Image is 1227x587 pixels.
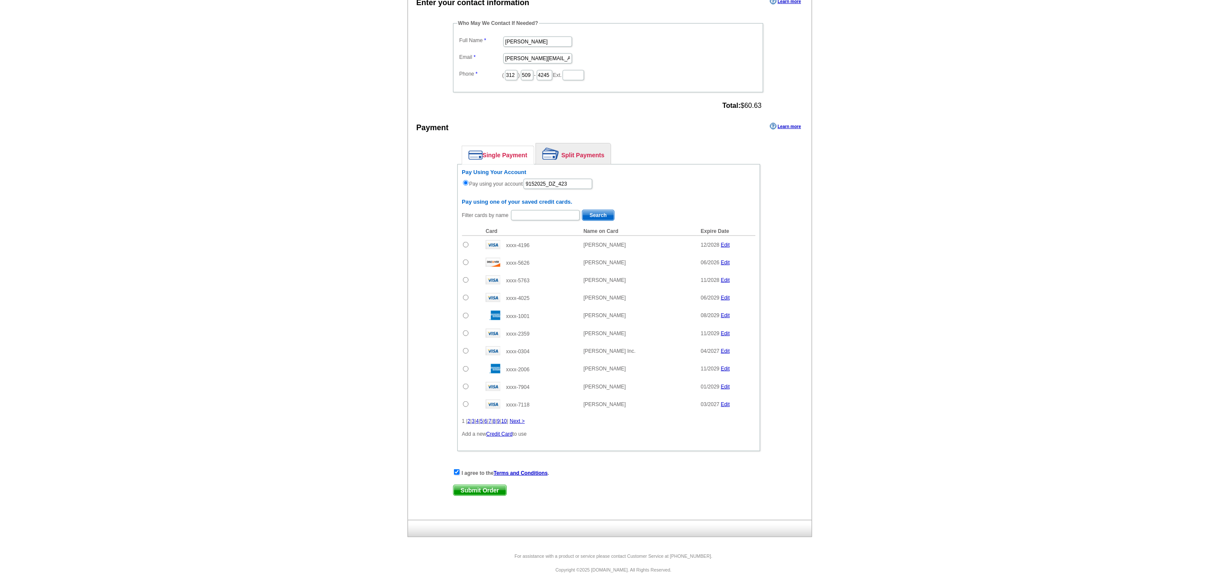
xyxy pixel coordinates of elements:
span: Search [582,210,614,220]
img: visa.gif [486,400,500,409]
a: Credit Card [486,431,512,437]
span: [PERSON_NAME] [584,401,626,407]
img: visa.gif [486,293,500,302]
span: [PERSON_NAME] Inc. [584,348,636,354]
span: [PERSON_NAME] [584,312,626,318]
img: split-payment.png [542,148,559,160]
th: Card [481,227,579,236]
a: 9 [497,418,500,424]
span: xxxx-5763 [506,278,530,284]
a: Single Payment [462,146,534,164]
span: xxxx-0304 [506,349,530,355]
div: Pay using your account [462,169,755,190]
span: xxxx-4025 [506,295,530,301]
a: 6 [484,418,487,424]
img: single-payment.png [469,150,483,160]
strong: Total: [722,102,740,109]
a: Next > [510,418,525,424]
span: [PERSON_NAME] [584,366,626,372]
dd: ( ) - Ext. [457,68,759,81]
span: 08/2029 [701,312,719,318]
a: 7 [489,418,492,424]
a: Edit [721,242,730,248]
strong: I agree to the . [462,470,549,476]
a: Split Payments [536,144,611,164]
a: 2 [468,418,471,424]
a: 3 [472,418,475,424]
legend: Who May We Contact If Needed? [457,19,539,27]
span: 01/2029 [701,384,719,390]
span: xxxx-2006 [506,367,530,373]
span: xxxx-7904 [506,384,530,390]
a: Edit [721,260,730,266]
span: [PERSON_NAME] [584,242,626,248]
a: Edit [721,295,730,301]
span: [PERSON_NAME] [584,260,626,266]
span: $60.63 [722,102,761,110]
a: Edit [721,277,730,283]
span: xxxx-7118 [506,402,530,408]
a: 4 [476,418,479,424]
span: 11/2028 [701,277,719,283]
a: 5 [480,418,483,424]
span: Submit Order [454,485,506,495]
img: visa.gif [486,275,500,284]
a: Edit [721,366,730,372]
a: Edit [721,312,730,318]
h6: Pay Using Your Account [462,169,755,176]
a: 10 [501,418,507,424]
span: 06/2029 [701,295,719,301]
h6: Pay using one of your saved credit cards. [462,199,755,205]
a: Edit [721,330,730,336]
a: Learn more [770,123,801,130]
span: 03/2027 [701,401,719,407]
span: xxxx-2359 [506,331,530,337]
span: [PERSON_NAME] [584,330,626,336]
span: [PERSON_NAME] [584,277,626,283]
span: xxxx-4196 [506,242,530,248]
p: Add a new to use [462,430,755,438]
img: amex.gif [486,311,500,320]
button: Search [582,210,615,221]
img: visa.gif [486,329,500,338]
label: Filter cards by name [462,211,509,219]
a: Terms and Conditions [494,470,548,476]
th: Name on Card [579,227,697,236]
span: 11/2029 [701,330,719,336]
th: Expire Date [697,227,755,236]
label: Full Name [460,37,502,44]
img: visa.gif [486,240,500,249]
a: Edit [721,401,730,407]
label: Email [460,53,502,61]
iframe: LiveChat chat widget [1055,387,1227,587]
input: PO #: [524,179,592,189]
div: 1 | | | | | | | | | | [462,417,755,425]
a: Edit [721,348,730,354]
img: visa.gif [486,382,500,391]
div: Payment [417,122,449,134]
span: [PERSON_NAME] [584,384,626,390]
span: 11/2029 [701,366,719,372]
a: Edit [721,384,730,390]
span: 12/2028 [701,242,719,248]
span: 04/2027 [701,348,719,354]
label: Phone [460,70,502,78]
img: visa.gif [486,346,500,355]
span: [PERSON_NAME] [584,295,626,301]
img: disc.gif [486,258,500,267]
span: xxxx-5626 [506,260,530,266]
span: 06/2026 [701,260,719,266]
span: xxxx-1001 [506,313,530,319]
a: 8 [493,418,496,424]
img: amex.gif [486,364,500,373]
